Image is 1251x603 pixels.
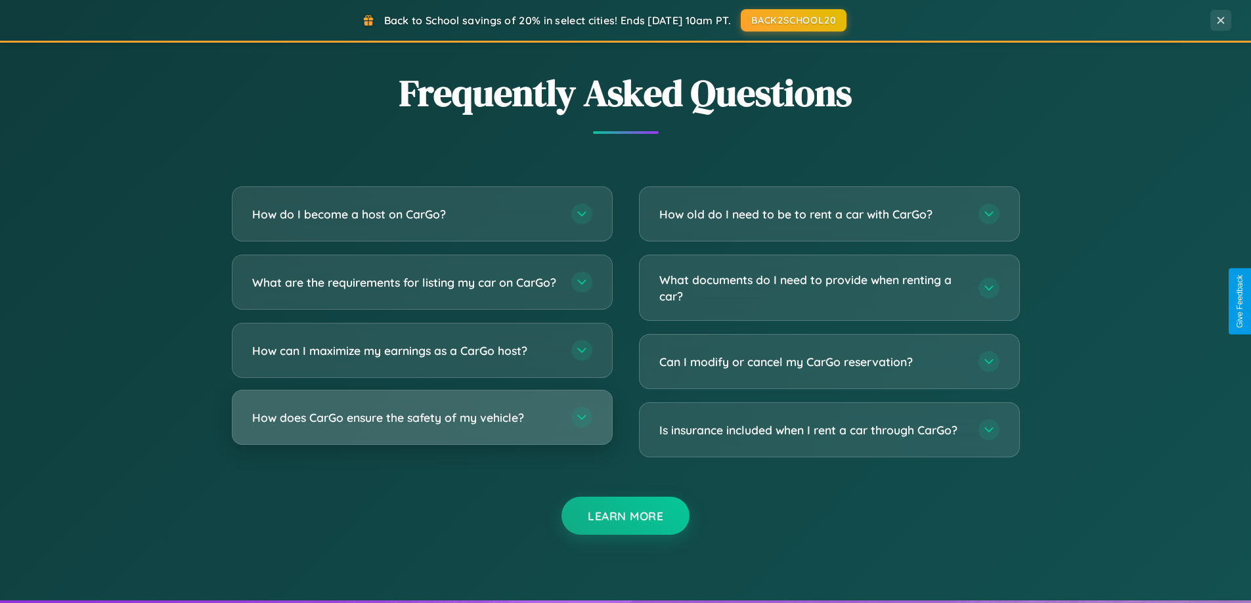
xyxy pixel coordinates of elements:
[252,206,558,222] h3: How do I become a host on CarGo?
[561,497,690,535] button: Learn More
[659,354,965,370] h3: Can I modify or cancel my CarGo reservation?
[252,409,558,426] h3: How does CarGo ensure the safety of my vehicle?
[659,206,965,222] h3: How old do I need to be to rent a car with CarGo?
[659,272,965,304] h3: What documents do I need to provide when renting a car?
[741,9,846,31] button: BACK2SCHOOL20
[252,343,558,359] h3: How can I maximize my earnings as a CarGo host?
[252,274,558,291] h3: What are the requirements for listing my car on CarGo?
[659,422,965,438] h3: Is insurance included when I rent a car through CarGo?
[232,68,1020,118] h2: Frequently Asked Questions
[1235,275,1244,328] div: Give Feedback
[384,14,731,27] span: Back to School savings of 20% in select cities! Ends [DATE] 10am PT.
